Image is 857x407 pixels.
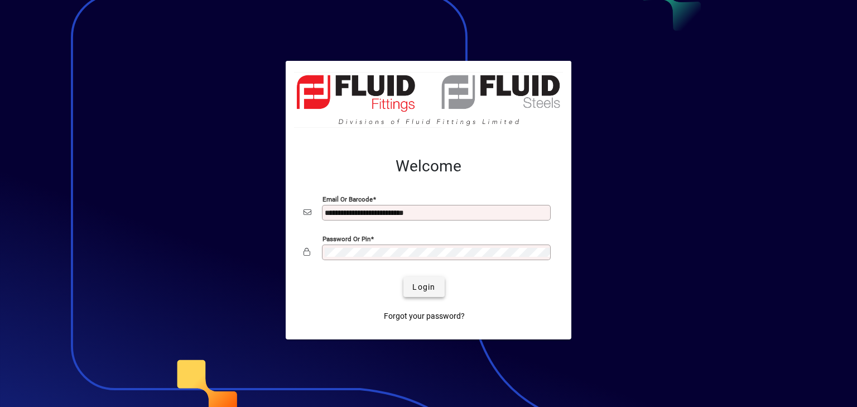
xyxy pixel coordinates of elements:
mat-label: Password or Pin [322,235,370,243]
mat-label: Email or Barcode [322,195,373,203]
a: Forgot your password? [379,306,469,326]
span: Forgot your password? [384,310,465,322]
span: Login [412,281,435,293]
button: Login [403,277,444,297]
h2: Welcome [304,157,553,176]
